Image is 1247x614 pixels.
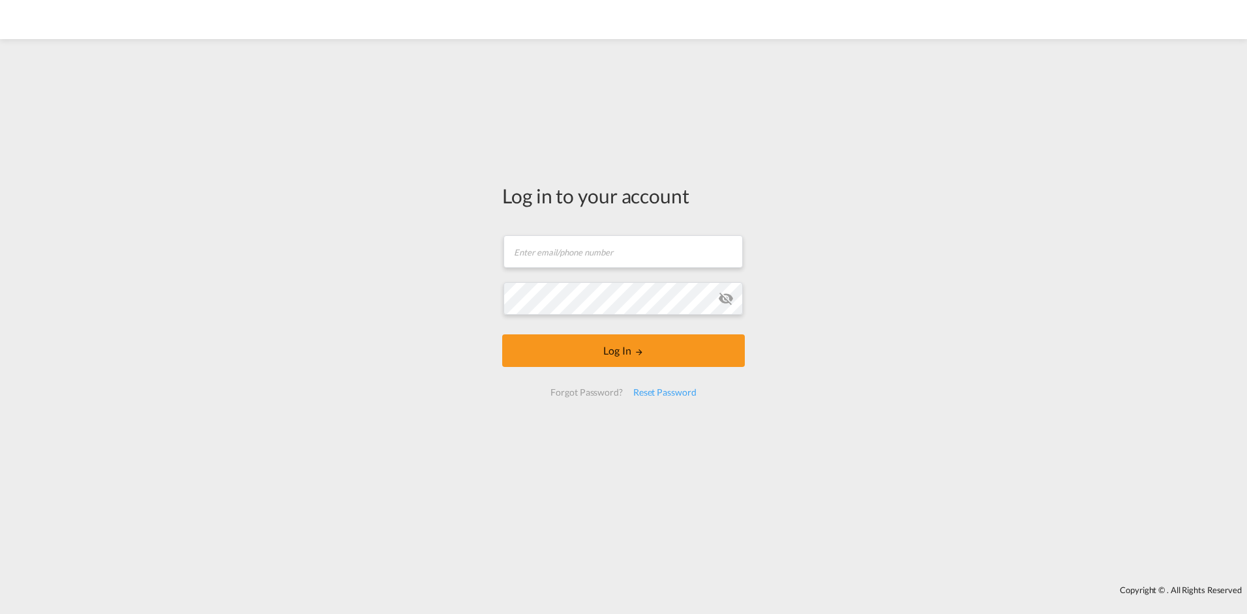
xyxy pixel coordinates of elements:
div: Forgot Password? [545,381,627,404]
div: Reset Password [628,381,702,404]
div: Log in to your account [502,182,745,209]
button: LOGIN [502,334,745,367]
input: Enter email/phone number [503,235,743,268]
md-icon: icon-eye-off [718,291,734,306]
